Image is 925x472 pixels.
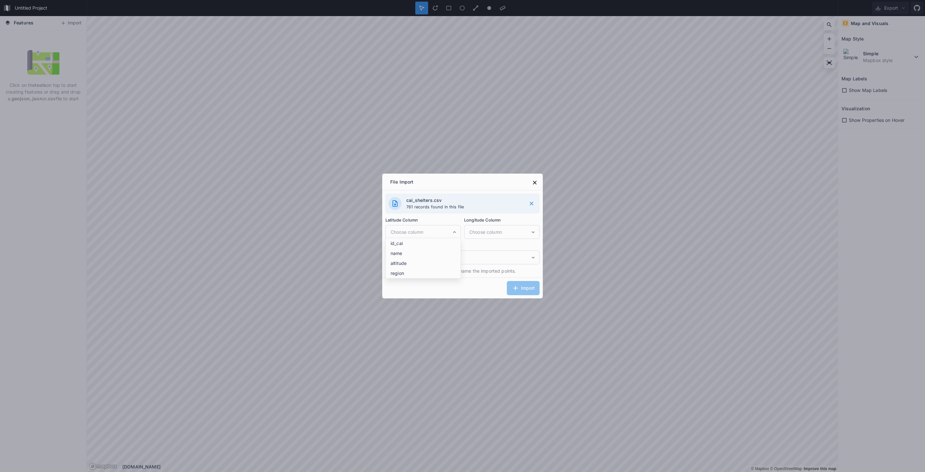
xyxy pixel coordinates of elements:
[391,240,459,247] span: id_cai
[391,250,459,257] span: name
[469,229,530,235] span: Choose column
[391,229,452,235] span: Choose column
[464,217,540,223] label: Longitude Column
[385,175,418,190] div: File Import
[391,260,459,267] span: altitude
[385,242,540,249] label: Name Column (Optional)
[391,270,459,277] span: region
[385,217,461,223] label: Latitude Column
[385,268,540,274] p: This column values will be used to name the imported points.
[406,197,522,204] h4: cai_shelters.csv
[406,204,522,210] p: 761 records found in this file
